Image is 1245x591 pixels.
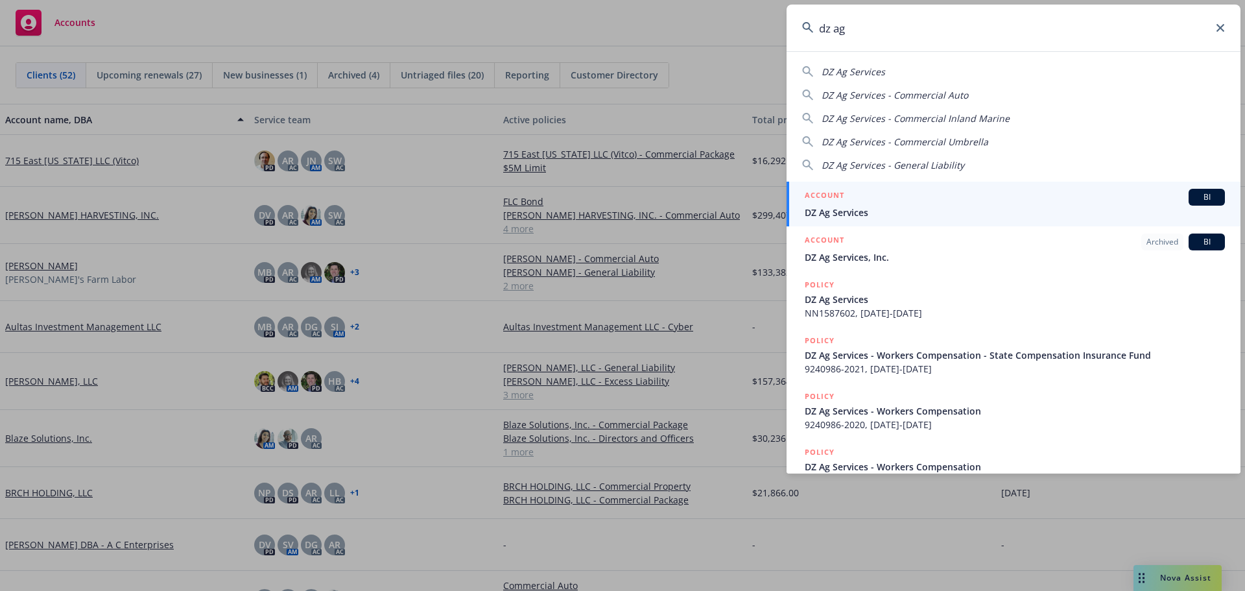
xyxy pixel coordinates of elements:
h5: POLICY [805,278,835,291]
h5: ACCOUNT [805,189,844,204]
a: ACCOUNTArchivedBIDZ Ag Services, Inc. [787,226,1240,271]
span: DZ Ag Services - Commercial Auto [822,89,968,101]
span: DZ Ag Services [805,293,1225,306]
span: BI [1194,191,1220,203]
h5: POLICY [805,334,835,347]
span: DZ Ag Services, Inc. [805,250,1225,264]
span: DZ Ag Services - Workers Compensation - State Compensation Insurance Fund [805,348,1225,362]
span: 9240986-2020, [DATE]-[DATE] [805,418,1225,431]
span: Archived [1146,236,1178,248]
h5: POLICY [805,390,835,403]
span: DZ Ag Services - General Liability [822,159,964,171]
a: POLICYDZ Ag ServicesNN1587602, [DATE]-[DATE] [787,271,1240,327]
span: DZ Ag Services - Workers Compensation [805,404,1225,418]
a: ACCOUNTBIDZ Ag Services [787,182,1240,226]
span: DZ Ag Services [822,66,885,78]
span: 9240986-2021, [DATE]-[DATE] [805,362,1225,376]
a: POLICYDZ Ag Services - Workers Compensation - State Compensation Insurance Fund9240986-2021, [DAT... [787,327,1240,383]
input: Search... [787,5,1240,51]
span: DZ Ag Services [805,206,1225,219]
a: POLICYDZ Ag Services - Workers Compensation [787,439,1240,494]
span: BI [1194,236,1220,248]
h5: POLICY [805,446,835,459]
span: DZ Ag Services - Commercial Inland Marine [822,112,1010,125]
span: DZ Ag Services - Commercial Umbrella [822,136,988,148]
a: POLICYDZ Ag Services - Workers Compensation9240986-2020, [DATE]-[DATE] [787,383,1240,439]
h5: ACCOUNT [805,234,844,249]
span: NN1587602, [DATE]-[DATE] [805,306,1225,320]
span: DZ Ag Services - Workers Compensation [805,460,1225,474]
